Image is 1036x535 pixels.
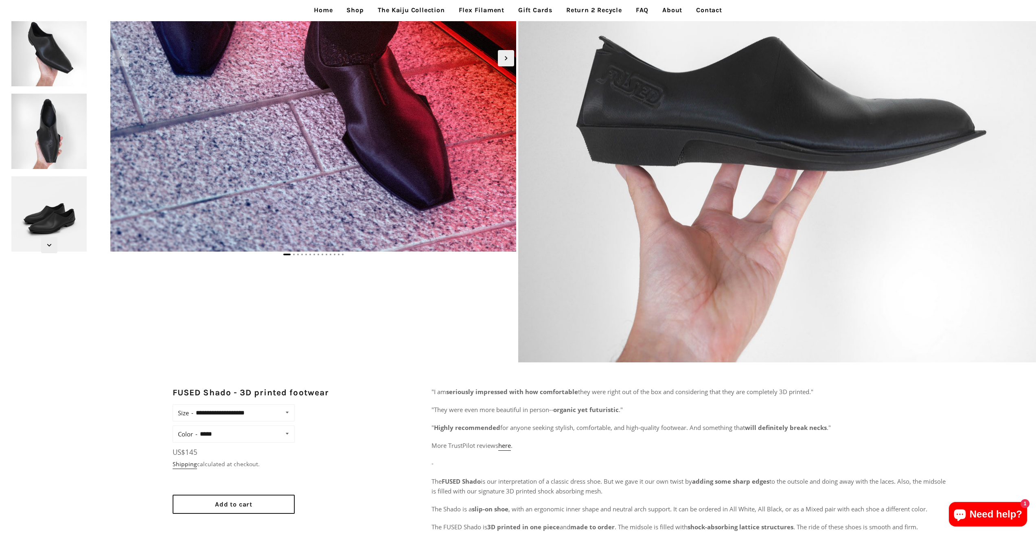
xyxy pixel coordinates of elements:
[178,407,193,419] label: Size
[688,523,793,531] strong: shock-absorbing lattice structures
[330,254,331,255] span: Go to slide 11
[487,523,560,531] strong: 3D printed in one piece
[619,406,623,414] span: ."
[313,254,315,255] span: Go to slide 7
[10,175,88,253] img: [3D printed Shoes] - lightweight custom 3dprinted shoes sneakers sandals fused footwear
[692,477,769,485] strong: adding some sharp edges
[173,460,295,469] div: calculated at checkout.
[326,254,327,255] span: Go to slide 10
[431,388,446,396] span: "I am
[173,387,345,399] h2: FUSED Shado - 3D printed footwear
[745,423,827,432] b: will definitely break necks
[946,502,1029,528] inbox-online-store-chat: Shopify online store chat
[472,505,508,513] strong: slip-on shoe
[431,504,950,514] p: The Shado is a , with an ergonomic inner shape and neutral arch support. It can be ordered in All...
[431,477,946,495] span: The is our interpretation of a classic dress shoe. But we gave it our own twist by to the outsole...
[173,460,197,469] a: Shipping
[570,523,615,531] strong: made to order
[431,523,918,531] span: The FUSED Shado is and . The midsole is filled with . The ride of these shoes is smooth and firm.
[431,441,498,449] span: More TrustPilot reviews
[827,423,831,432] span: ."
[434,423,500,432] b: Highly recommended
[215,500,252,508] span: Add to cart
[283,254,291,255] span: Go to slide 1
[293,254,295,255] span: Go to slide 2
[297,254,299,255] span: Go to slide 3
[334,254,335,255] span: Go to slide 12
[322,254,323,255] span: Go to slide 9
[10,92,88,171] img: [3D printed Shoes] - lightweight custom 3dprinted shoes sneakers sandals fused footwear
[553,406,619,414] b: organic yet futuristic
[498,50,514,66] div: Next slide
[309,254,311,255] span: Go to slide 6
[301,254,303,255] span: Go to slide 4
[178,428,197,440] label: Color
[305,254,307,255] span: Go to slide 5
[113,50,129,66] div: Previous slide
[431,423,434,432] span: "
[500,423,745,432] span: for anyone seeking stylish, comfortable, and high-quality footwear. And something that
[498,441,511,451] a: here
[442,477,481,485] strong: FUSED Shado
[446,388,578,396] b: seriously impressed with how comfortable
[342,254,344,255] span: Go to slide 14
[578,388,813,396] span: they were right out of the box and considering that they are completely 3D printed."
[431,459,434,467] span: -
[511,441,513,449] span: .
[318,254,319,255] span: Go to slide 8
[173,495,295,514] button: Add to cart
[10,9,88,88] img: [3D printed Shoes] - lightweight custom 3dprinted shoes sneakers sandals fused footwear
[431,406,553,414] span: "They were even more beautiful in person--
[498,441,511,449] span: here
[338,254,339,255] span: Go to slide 13
[173,447,197,457] span: US$145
